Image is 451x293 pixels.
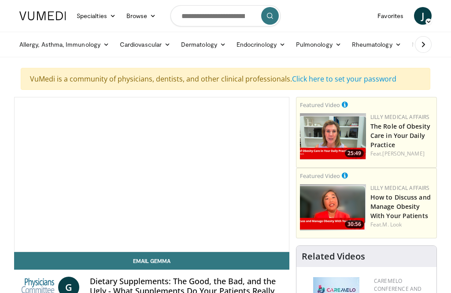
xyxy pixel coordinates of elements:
a: Allergy, Asthma, Immunology [14,36,115,53]
a: 30:56 [300,184,366,230]
div: Feat. [370,221,433,229]
img: c98a6a29-1ea0-4bd5-8cf5-4d1e188984a7.png.150x105_q85_crop-smart_upscale.png [300,184,366,230]
a: M. Look [382,221,402,228]
a: Dermatology [176,36,231,53]
a: Pulmonology [291,36,347,53]
div: Feat. [370,150,433,158]
a: Browse [121,7,162,25]
span: 25:49 [345,149,364,157]
small: Featured Video [300,172,340,180]
input: Search topics, interventions [170,5,281,26]
video-js: Video Player [15,97,289,252]
a: Email Gemma [14,252,289,270]
img: e1208b6b-349f-4914-9dd7-f97803bdbf1d.png.150x105_q85_crop-smart_upscale.png [300,113,366,159]
div: VuMedi is a community of physicians, dentists, and other clinical professionals. [21,68,430,90]
a: Endocrinology [231,36,291,53]
small: Featured Video [300,101,340,109]
a: Cardiovascular [115,36,176,53]
a: Lilly Medical Affairs [370,113,430,121]
span: 30:56 [345,220,364,228]
a: Rheumatology [347,36,407,53]
a: Click here to set your password [292,74,396,84]
img: VuMedi Logo [19,11,66,20]
h4: Related Videos [302,251,365,262]
a: Specialties [71,7,121,25]
a: J [414,7,432,25]
a: Lilly Medical Affairs [370,184,430,192]
a: Favorites [372,7,409,25]
a: 25:49 [300,113,366,159]
a: [PERSON_NAME] [382,150,424,157]
a: The Role of Obesity Care in Your Daily Practice [370,122,430,149]
a: How to Discuss and Manage Obesity With Your Patients [370,193,431,220]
